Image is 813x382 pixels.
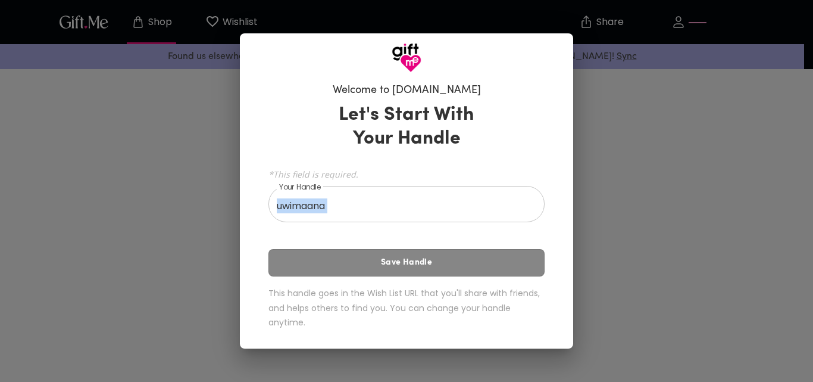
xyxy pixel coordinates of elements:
[392,43,421,73] img: GiftMe Logo
[268,169,545,180] span: *This field is required.
[324,103,489,151] h3: Let's Start With Your Handle
[268,286,545,330] h6: This handle goes in the Wish List URL that you'll share with friends, and helps others to find yo...
[333,83,481,98] h6: Welcome to [DOMAIN_NAME]
[268,189,531,222] input: Your Handle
